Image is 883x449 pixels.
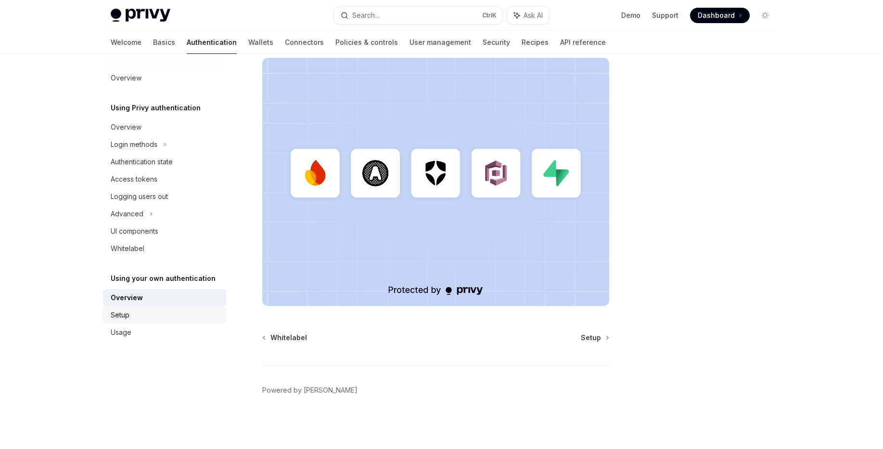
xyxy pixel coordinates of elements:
[111,309,129,321] div: Setup
[285,31,324,54] a: Connectors
[248,31,273,54] a: Wallets
[270,333,307,343] span: Whitelabel
[111,31,141,54] a: Welcome
[757,8,773,23] button: Toggle dark mode
[352,10,379,21] div: Search...
[111,327,131,338] div: Usage
[111,9,170,22] img: light logo
[483,31,510,54] a: Security
[522,31,549,54] a: Recipes
[111,156,173,168] div: Authentication state
[652,11,678,20] a: Support
[103,171,226,188] a: Access tokens
[103,188,226,205] a: Logging users out
[482,12,497,19] span: Ctrl K
[103,119,226,136] a: Overview
[103,240,226,257] a: Whitelabel
[111,225,158,237] div: UI components
[263,333,307,343] a: Whitelabel
[581,333,608,343] a: Setup
[111,173,157,185] div: Access tokens
[410,31,471,54] a: User management
[111,243,144,254] div: Whitelabel
[560,31,606,54] a: API reference
[187,31,237,54] a: Authentication
[111,121,141,133] div: Overview
[262,385,358,395] a: Powered by [PERSON_NAME]
[111,72,141,84] div: Overview
[103,69,226,87] a: Overview
[334,7,502,24] button: Search...CtrlK
[690,8,750,23] a: Dashboard
[103,324,226,341] a: Usage
[698,11,735,20] span: Dashboard
[103,289,226,306] a: Overview
[524,11,543,20] span: Ask AI
[103,306,226,324] a: Setup
[111,191,168,202] div: Logging users out
[103,153,226,171] a: Authentication state
[262,58,609,306] img: JWT-based auth splash
[153,31,175,54] a: Basics
[621,11,640,20] a: Demo
[581,333,601,343] span: Setup
[507,7,550,24] button: Ask AI
[103,223,226,240] a: UI components
[335,31,398,54] a: Policies & controls
[111,273,216,284] h5: Using your own authentication
[111,139,157,150] div: Login methods
[111,102,201,114] h5: Using Privy authentication
[111,208,143,220] div: Advanced
[111,292,143,304] div: Overview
